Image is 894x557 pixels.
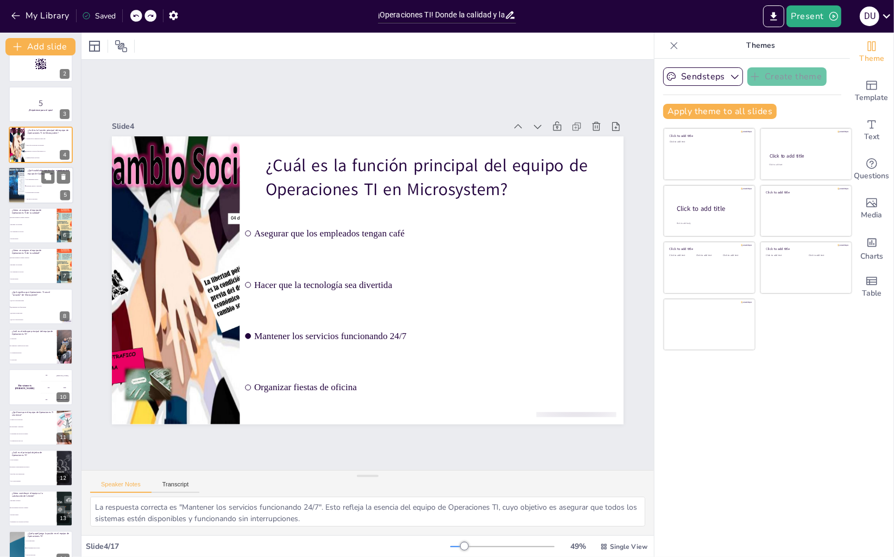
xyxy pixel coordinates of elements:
div: 5 [8,167,73,204]
div: Click to add title [766,247,844,252]
div: Add charts and graphs [850,228,893,267]
span: Diversidad, pasión y creatividad [26,185,73,186]
span: Text [864,131,879,143]
span: La seguridad y satisfacción del cliente [10,345,56,346]
div: Add a table [850,267,893,306]
p: ¿Cuál es la función principal del equipo de Operaciones TI en Microsystem? [359,117,593,414]
div: 5 [60,190,70,200]
span: Solo es una excusa [27,554,72,555]
span: Position [115,40,128,53]
div: Add ready made slides [850,72,893,111]
span: Ignorando los problemas [10,224,56,225]
div: Click to add title [770,153,842,159]
p: ¿Cómo se asegura el equipo de Operaciones TI de la calidad? [12,249,54,255]
span: Garantizar la disponibilidad de servicios [10,467,56,468]
button: Export to PowerPoint [763,5,784,27]
span: Ignorando sus quejas [10,500,56,501]
span: La diversión [10,339,56,340]
span: Mantener los servicios funcionando 24/7 [239,211,462,513]
div: 100 [41,369,73,381]
h4: The winner is [PERSON_NAME] [9,384,41,390]
div: 12 [9,450,73,486]
div: 4 [60,150,70,160]
span: Hacer que todos trabajen más [10,473,56,474]
span: Solo trabajando en la noche [10,272,56,273]
span: La velocidad [10,359,56,360]
div: Slide 4 / 17 [86,541,450,552]
p: ¿Cuál es la función principal del equipo de Operaciones TI en Microsystem? [28,129,70,135]
div: 7 [60,271,70,281]
span: Su diversidad y creatividad [10,426,56,427]
span: Su habilidad para resolver problemas [10,433,56,434]
div: D U [860,7,879,26]
div: 300 [41,393,73,405]
div: 3 [9,86,73,122]
span: Single View [610,542,647,551]
div: 49 % [565,541,591,552]
span: Proporcionando un servicio constante [10,507,56,508]
button: My Library [8,7,74,24]
div: Click to add text [696,254,721,257]
span: Organizar fiestas de oficina [27,158,72,159]
p: ¿Cuál es el principal objetivo de Operaciones TI? [12,451,54,457]
span: Haciendo magia [10,278,56,279]
span: Mantener los servicios funcionando 24/7 [27,151,72,152]
p: ¿Cómo se asegura el equipo de Operaciones TI de la calidad? [12,209,54,215]
button: Add slide [5,38,75,55]
div: Click to add title [670,247,747,252]
span: No es importante [27,541,72,542]
span: Que son los más divertidos [10,319,56,320]
span: Que mantienen todo funcionando [10,306,56,308]
div: Click to add body [677,222,745,225]
div: 13 [9,491,73,527]
div: Click to add title [670,134,747,138]
div: 200 [41,381,73,393]
div: Click to add text [809,254,843,257]
button: Transcript [152,481,200,493]
span: Es fundamental para el éxito [27,547,72,548]
p: ¿Cómo contribuye el equipo a la satisfacción del cliente? [12,492,54,498]
p: ¿Qué hace que el equipo de Operaciones TI sea único? [12,411,54,417]
strong: ¡Prepárense para el quiz! [29,109,53,111]
div: Click to add text [769,164,841,166]
div: 12 [56,473,70,483]
div: Layout [86,37,103,55]
div: 2 [60,69,70,79]
button: Apply theme to all slides [663,104,777,119]
span: La competencia interna [10,352,56,353]
div: 3 [60,109,70,119]
span: Charts [860,251,883,262]
p: 5 [12,97,70,109]
textarea: La respuesta correcta es "Mantener los servicios funcionando 24/7". Esto refleja la esencia del e... [90,497,645,527]
div: Click to add text [723,254,747,257]
div: 9 [60,352,70,361]
p: ¿Cuál es el enfoque principal del equipo de Operaciones TI? [12,330,54,336]
div: Click to add text [670,141,747,143]
span: Que tienen un buen ritmo [10,312,56,314]
div: 11 [9,410,73,446]
span: Asegurar que los empleados tengan café [27,138,72,139]
div: Add text boxes [850,111,893,150]
p: ¿Qué significa que Operaciones TI sea el "corazón" de Microsystem? [12,291,54,297]
span: Que son los más importantes [10,300,56,301]
button: Duplicate Slide [41,170,54,183]
div: 13 [56,514,70,523]
span: Questions [854,170,890,182]
button: Sendsteps [663,67,743,86]
div: 6 [9,208,73,243]
div: 9 [9,329,73,365]
div: 10 [56,392,70,402]
span: Un buen sentido del humor [26,192,73,193]
span: Asegurar que los empleados tengan café [322,151,545,453]
span: Haciendo pruebas de calidad constantes [10,217,56,218]
div: Jaap [63,386,66,388]
div: 2 [9,46,73,82]
div: Get real-time input from your audience [850,150,893,189]
span: Crear problemas [10,460,56,461]
span: Template [855,92,889,104]
button: Create theme [747,67,827,86]
span: Theme [859,53,884,65]
div: 7 [9,248,73,284]
div: 4 [9,127,73,162]
span: Su amor por la tecnología [10,419,56,420]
